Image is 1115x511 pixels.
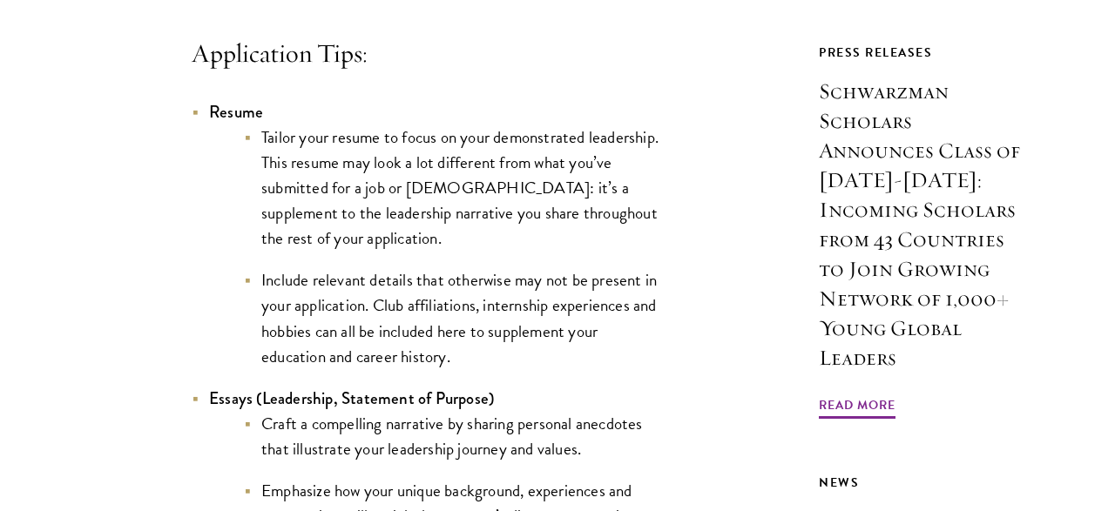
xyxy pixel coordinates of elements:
[244,411,662,461] li: Craft a compelling narrative by sharing personal anecdotes that illustrate your leadership journe...
[819,42,1028,64] div: Press Releases
[819,77,1028,373] h3: Schwarzman Scholars Announces Class of [DATE]-[DATE]: Incoming Scholars from 43 Countries to Join...
[244,267,662,368] li: Include relevant details that otherwise may not be present in your application. Club affiliations...
[819,472,1028,494] div: News
[244,124,662,251] li: Tailor your resume to focus on your demonstrated leadership. This resume may look a lot different...
[819,42,1028,421] a: Press Releases Schwarzman Scholars Announces Class of [DATE]-[DATE]: Incoming Scholars from 43 Co...
[192,37,662,71] h4: Application Tips:
[819,394,895,421] span: Read More
[209,387,494,410] strong: Essays (Leadership, Statement of Purpose)
[209,100,263,124] strong: Resume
